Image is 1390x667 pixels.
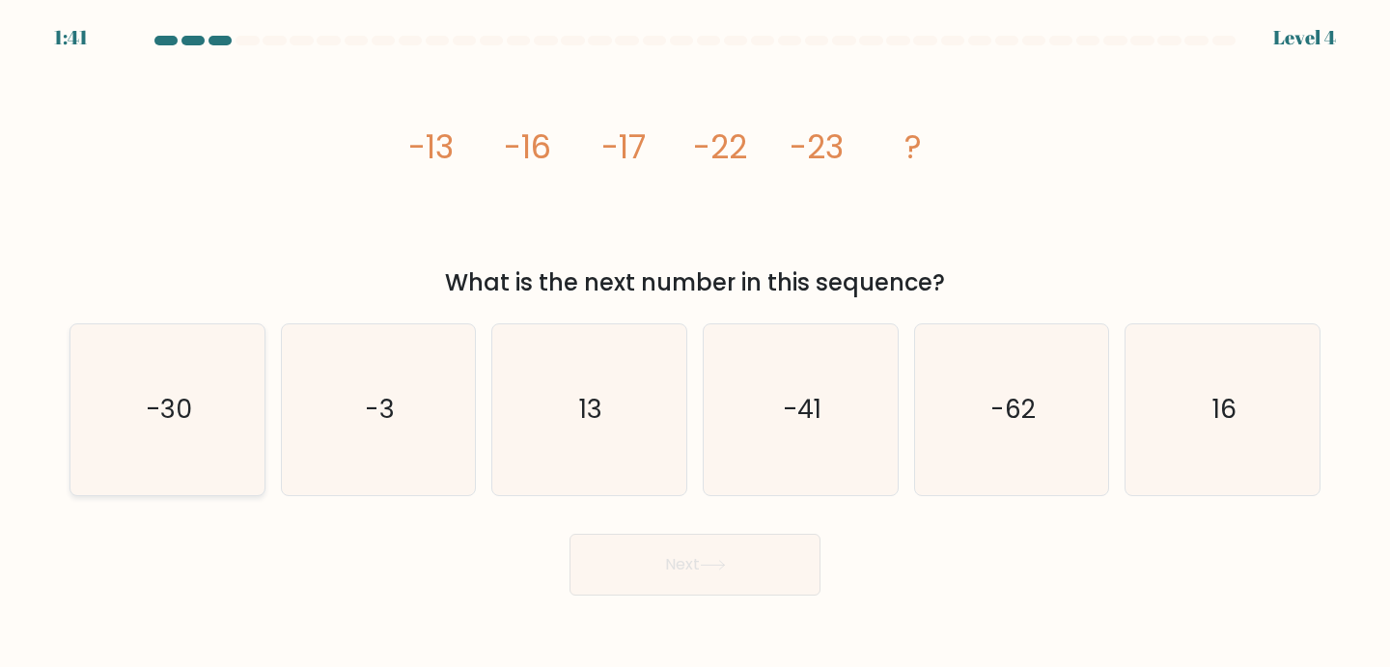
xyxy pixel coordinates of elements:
[790,125,844,170] tspan: -23
[504,125,551,170] tspan: -16
[54,23,88,52] div: 1:41
[693,125,747,170] tspan: -22
[81,265,1309,300] div: What is the next number in this sequence?
[783,392,821,428] text: -41
[1273,23,1336,52] div: Level 4
[365,392,395,428] text: -3
[601,125,646,170] tspan: -17
[146,392,192,428] text: -30
[990,392,1036,428] text: -62
[408,125,454,170] tspan: -13
[1212,392,1237,428] text: 16
[579,392,602,428] text: 13
[570,534,820,596] button: Next
[904,125,922,170] tspan: ?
